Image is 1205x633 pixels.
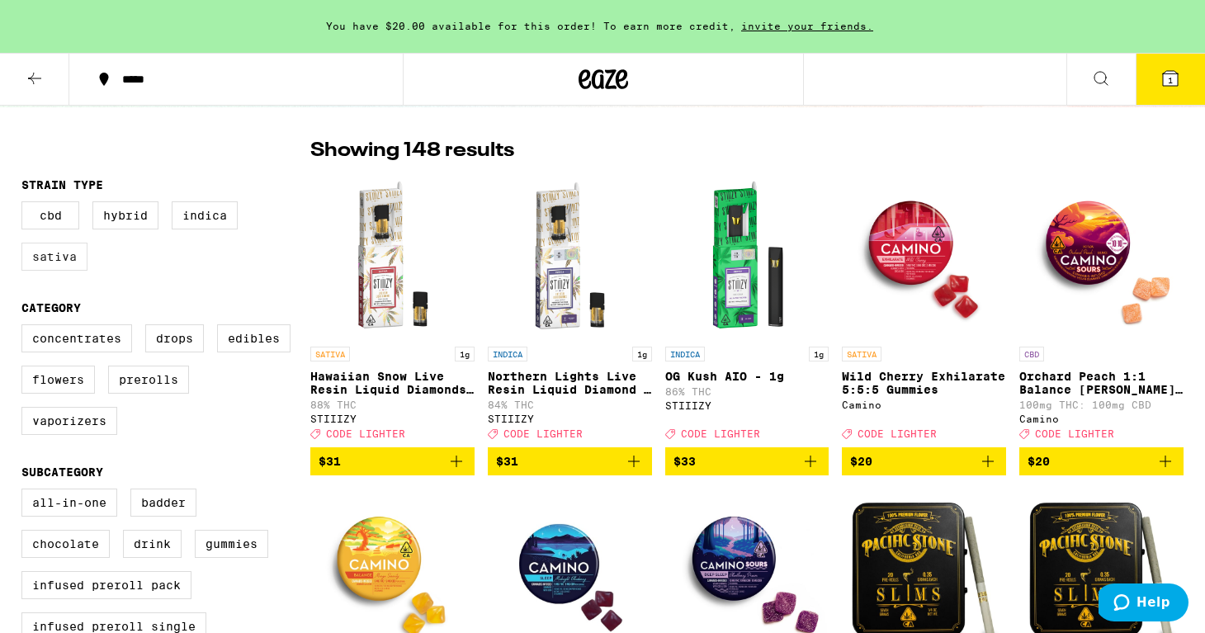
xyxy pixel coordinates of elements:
label: Concentrates [21,324,132,352]
label: Badder [130,489,196,517]
label: Hybrid [92,201,158,229]
label: Drops [145,324,204,352]
span: 1 [1168,75,1173,85]
span: CODE LIGHTER [681,428,760,439]
img: STIIIZY - OG Kush AIO - 1g [665,173,829,338]
button: Add to bag [665,447,829,475]
label: Sativa [21,243,87,271]
p: 1g [809,347,829,361]
span: invite your friends. [735,21,879,31]
label: CBD [21,201,79,229]
div: STIIIZY [665,400,829,411]
legend: Subcategory [21,465,103,479]
button: 1 [1136,54,1205,105]
iframe: Opens a widget where you can find more information [1099,583,1188,625]
button: Add to bag [310,447,475,475]
img: Camino - Orchard Peach 1:1 Balance Sours Gummies [1019,173,1184,338]
legend: Strain Type [21,178,103,191]
button: Add to bag [488,447,652,475]
p: SATIVA [310,347,350,361]
label: Flowers [21,366,95,394]
span: $20 [850,455,872,468]
span: $31 [319,455,341,468]
p: Hawaiian Snow Live Resin Liquid Diamonds - 1g [310,370,475,396]
p: 1g [632,347,652,361]
p: 1g [455,347,475,361]
img: STIIIZY - Northern Lights Live Resin Liquid Diamond - 1g [488,173,652,338]
span: You have $20.00 available for this order! To earn more credit, [326,21,735,31]
div: Camino [842,399,1006,410]
label: Vaporizers [21,407,117,435]
div: Camino [1019,413,1184,424]
img: STIIIZY - Hawaiian Snow Live Resin Liquid Diamonds - 1g [310,173,475,338]
p: INDICA [665,347,705,361]
img: Camino - Wild Cherry Exhilarate 5:5:5 Gummies [842,173,1006,338]
p: Northern Lights Live Resin Liquid Diamond - 1g [488,370,652,396]
p: OG Kush AIO - 1g [665,370,829,383]
span: $33 [673,455,696,468]
label: Gummies [195,530,268,558]
span: CODE LIGHTER [503,428,583,439]
button: Add to bag [1019,447,1184,475]
button: Add to bag [842,447,1006,475]
p: 88% THC [310,399,475,410]
span: CODE LIGHTER [1035,428,1114,439]
p: 100mg THC: 100mg CBD [1019,399,1184,410]
label: Infused Preroll Pack [21,571,191,599]
div: STIIIZY [488,413,652,424]
p: Orchard Peach 1:1 Balance [PERSON_NAME] Gummies [1019,370,1184,396]
span: CODE LIGHTER [858,428,937,439]
a: Open page for Wild Cherry Exhilarate 5:5:5 Gummies from Camino [842,173,1006,447]
label: All-In-One [21,489,117,517]
span: $20 [1028,455,1050,468]
p: 84% THC [488,399,652,410]
a: Open page for Orchard Peach 1:1 Balance Sours Gummies from Camino [1019,173,1184,447]
label: Indica [172,201,238,229]
label: Drink [123,530,182,558]
label: Prerolls [108,366,189,394]
p: 86% THC [665,386,829,397]
legend: Category [21,301,81,314]
a: Open page for OG Kush AIO - 1g from STIIIZY [665,173,829,447]
label: Edibles [217,324,291,352]
p: Showing 148 results [310,137,514,165]
div: STIIIZY [310,413,475,424]
a: Open page for Hawaiian Snow Live Resin Liquid Diamonds - 1g from STIIIZY [310,173,475,447]
p: SATIVA [842,347,881,361]
p: CBD [1019,347,1044,361]
p: INDICA [488,347,527,361]
span: $31 [496,455,518,468]
label: Chocolate [21,530,110,558]
a: Open page for Northern Lights Live Resin Liquid Diamond - 1g from STIIIZY [488,173,652,447]
p: Wild Cherry Exhilarate 5:5:5 Gummies [842,370,1006,396]
span: CODE LIGHTER [326,428,405,439]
